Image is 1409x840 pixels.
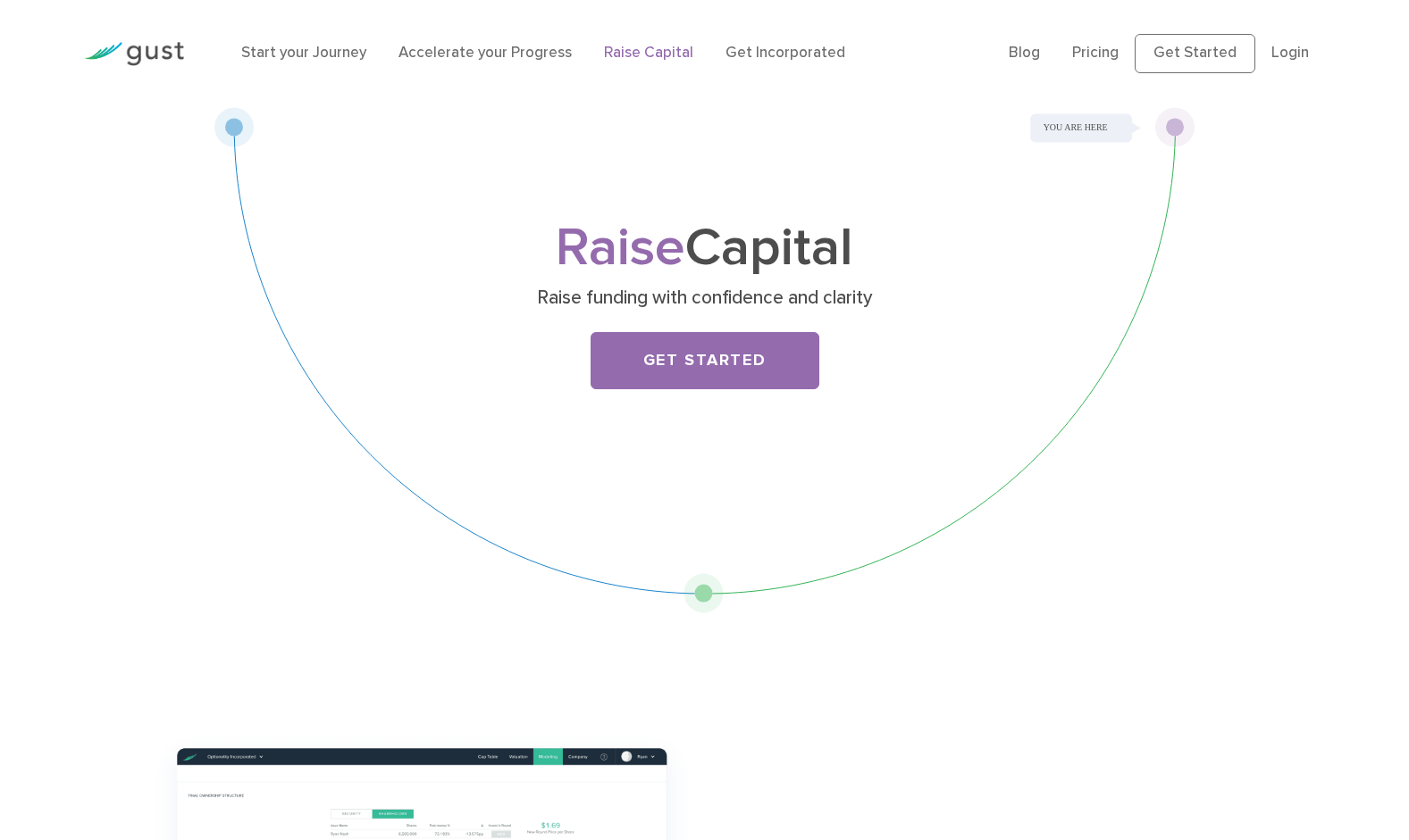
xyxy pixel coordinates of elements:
[1135,34,1255,73] a: Get Started
[358,286,1051,311] p: Raise funding with confidence and clarity
[1009,44,1040,62] a: Blog
[398,44,572,62] a: Accelerate your Progress
[1072,44,1119,62] a: Pricing
[1271,44,1309,62] a: Login
[352,224,1058,273] h1: Capital
[241,44,366,62] a: Start your Journey
[725,44,845,62] a: Get Incorporated
[556,216,685,279] span: Raise
[591,332,819,389] a: Get Started
[604,44,693,62] a: Raise Capital
[84,42,184,66] img: Gust Logo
